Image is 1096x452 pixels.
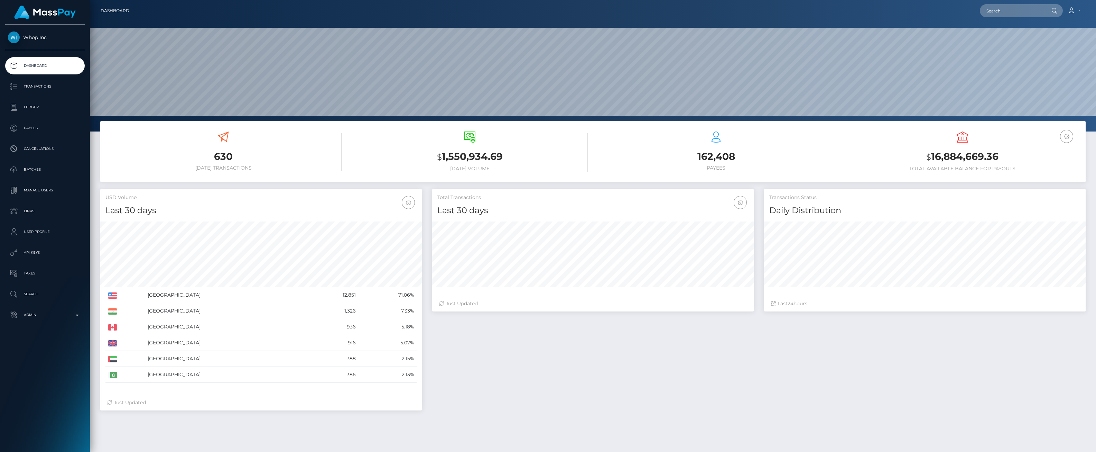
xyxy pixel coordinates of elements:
[8,31,20,43] img: Whop Inc
[437,152,442,162] small: $
[358,351,417,367] td: 2.15%
[980,4,1045,17] input: Search...
[105,150,342,163] h3: 630
[598,150,834,163] h3: 162,408
[308,351,358,367] td: 388
[5,140,85,157] a: Cancellations
[598,165,834,171] h6: Payees
[5,119,85,137] a: Payees
[926,152,931,162] small: $
[358,303,417,319] td: 7.33%
[437,194,749,201] h5: Total Transactions
[145,287,308,303] td: [GEOGRAPHIC_DATA]
[108,372,117,378] img: PK.png
[14,6,76,19] img: MassPay Logo
[358,335,417,351] td: 5.07%
[5,182,85,199] a: Manage Users
[5,202,85,220] a: Links
[439,300,747,307] div: Just Updated
[105,205,417,217] h4: Last 30 days
[108,356,117,362] img: AE.png
[108,340,117,346] img: GB.png
[8,310,82,320] p: Admin
[5,286,85,303] a: Search
[8,81,82,92] p: Transactions
[5,244,85,261] a: API Keys
[145,335,308,351] td: [GEOGRAPHIC_DATA]
[108,324,117,331] img: CA.png
[5,78,85,95] a: Transactions
[769,205,1080,217] h4: Daily Distribution
[107,399,415,406] div: Just Updated
[358,319,417,335] td: 5.18%
[8,61,82,71] p: Dashboard
[8,247,82,258] p: API Keys
[8,102,82,112] p: Ledger
[771,300,1079,307] div: Last hours
[5,99,85,116] a: Ledger
[108,292,117,299] img: US.png
[5,34,85,40] span: Whop Inc
[8,289,82,299] p: Search
[308,367,358,383] td: 386
[101,3,129,18] a: Dashboard
[437,205,749,217] h4: Last 30 days
[845,150,1081,164] h3: 16,884,669.36
[308,335,358,351] td: 916
[358,367,417,383] td: 2.13%
[8,123,82,133] p: Payees
[308,319,358,335] td: 936
[5,223,85,241] a: User Profile
[108,308,117,315] img: IN.png
[308,287,358,303] td: 12,851
[8,164,82,175] p: Batches
[769,194,1080,201] h5: Transactions Status
[8,144,82,154] p: Cancellations
[352,166,588,172] h6: [DATE] Volume
[788,300,793,307] span: 24
[8,185,82,196] p: Manage Users
[352,150,588,164] h3: 1,550,934.69
[5,161,85,178] a: Batches
[5,57,85,74] a: Dashboard
[845,166,1081,172] h6: Total Available Balance for Payouts
[105,165,342,171] h6: [DATE] Transactions
[145,367,308,383] td: [GEOGRAPHIC_DATA]
[8,227,82,237] p: User Profile
[5,306,85,324] a: Admin
[105,194,417,201] h5: USD Volume
[145,319,308,335] td: [GEOGRAPHIC_DATA]
[145,303,308,319] td: [GEOGRAPHIC_DATA]
[358,287,417,303] td: 71.06%
[5,265,85,282] a: Taxes
[8,268,82,279] p: Taxes
[8,206,82,216] p: Links
[308,303,358,319] td: 1,326
[145,351,308,367] td: [GEOGRAPHIC_DATA]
